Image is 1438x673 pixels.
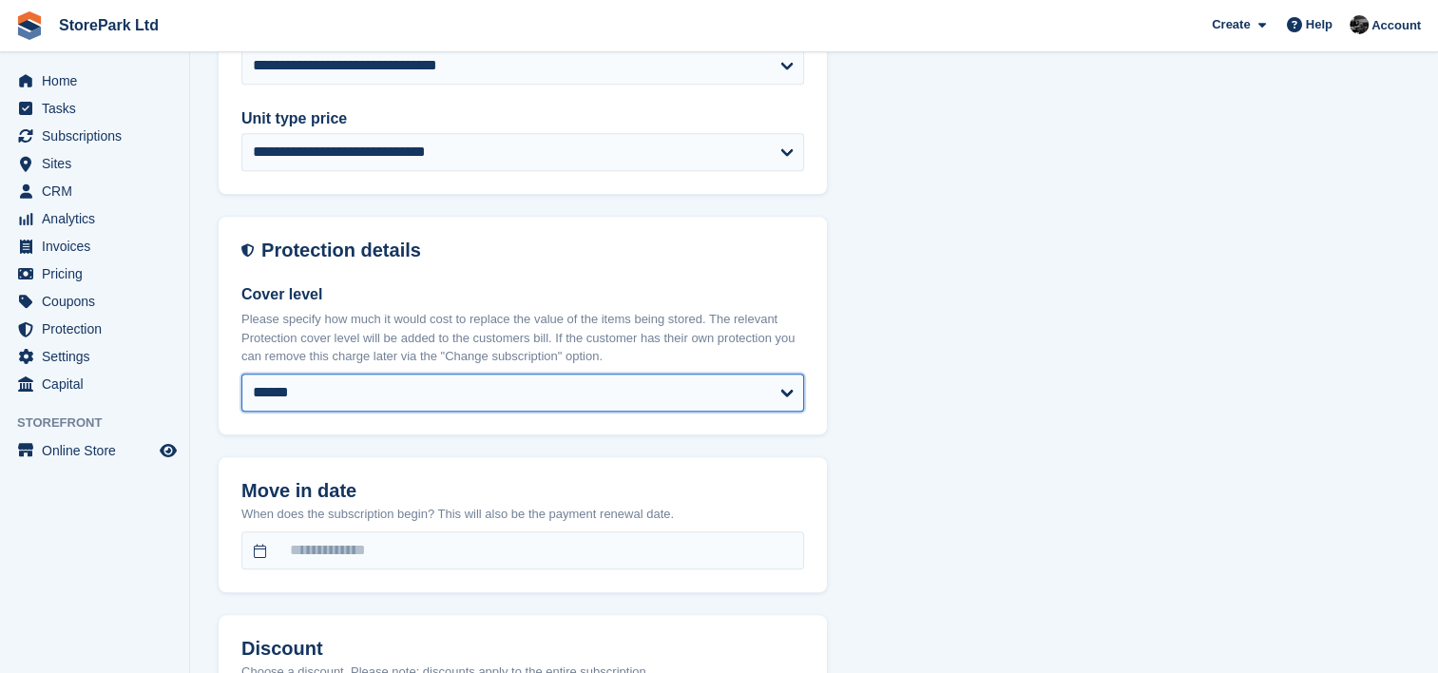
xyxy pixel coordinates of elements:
[10,150,180,177] a: menu
[42,67,156,94] span: Home
[42,178,156,204] span: CRM
[42,371,156,397] span: Capital
[10,343,180,370] a: menu
[10,95,180,122] a: menu
[17,413,189,433] span: Storefront
[10,178,180,204] a: menu
[241,240,254,261] img: insurance-details-icon-731ffda60807649b61249b889ba3c5e2b5c27d34e2e1fb37a309f0fde93ff34a.svg
[42,260,156,287] span: Pricing
[10,260,180,287] a: menu
[42,123,156,149] span: Subscriptions
[1306,15,1333,34] span: Help
[241,283,804,306] label: Cover level
[42,150,156,177] span: Sites
[51,10,166,41] a: StorePark Ltd
[10,316,180,342] a: menu
[10,371,180,397] a: menu
[42,288,156,315] span: Coupons
[241,505,804,524] p: When does the subscription begin? This will also be the payment renewal date.
[10,123,180,149] a: menu
[241,638,804,660] h2: Discount
[10,437,180,464] a: menu
[15,11,44,40] img: stora-icon-8386f47178a22dfd0bd8f6a31ec36ba5ce8667c1dd55bd0f319d3a0aa187defe.svg
[10,205,180,232] a: menu
[42,95,156,122] span: Tasks
[10,288,180,315] a: menu
[42,316,156,342] span: Protection
[1371,16,1421,35] span: Account
[241,107,804,130] label: Unit type price
[42,233,156,260] span: Invoices
[241,310,804,366] p: Please specify how much it would cost to replace the value of the items being stored. The relevan...
[42,205,156,232] span: Analytics
[1350,15,1369,34] img: Ryan Mulcahy
[241,480,804,502] h2: Move in date
[1212,15,1250,34] span: Create
[10,67,180,94] a: menu
[42,343,156,370] span: Settings
[10,233,180,260] a: menu
[157,439,180,462] a: Preview store
[42,437,156,464] span: Online Store
[261,240,804,261] h2: Protection details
